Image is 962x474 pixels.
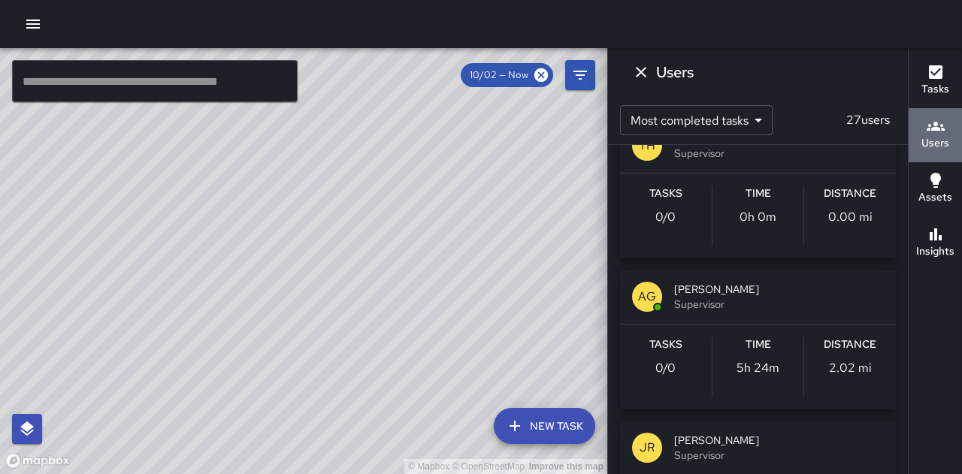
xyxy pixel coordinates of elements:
p: 0 / 0 [655,208,676,226]
p: AG [638,288,656,306]
p: 0 / 0 [655,359,676,377]
h6: Tasks [921,81,949,98]
h6: Users [656,60,694,84]
button: Users [909,108,962,162]
h6: Distance [824,186,876,202]
p: 27 users [840,111,896,129]
p: JR [640,439,655,457]
button: AG[PERSON_NAME]SupervisorTasks0/0Time5h 24mDistance2.02 mi [620,270,896,409]
button: Dismiss [626,57,656,87]
span: 10/02 — Now [461,68,537,83]
button: New Task [494,408,595,444]
span: Supervisor [674,146,884,161]
button: Assets [909,162,962,216]
p: 5h 24m [737,359,779,377]
span: Supervisor [674,297,884,312]
p: TH [639,137,655,155]
button: Insights [909,216,962,270]
h6: Time [746,186,771,202]
h6: Assets [918,189,952,206]
button: Tasks [909,54,962,108]
div: 10/02 — Now [461,63,553,87]
h6: Insights [916,243,954,260]
h6: Distance [824,337,876,353]
span: [PERSON_NAME] [674,433,884,448]
button: Filters [565,60,595,90]
div: Most completed tasks [620,105,773,135]
h6: Users [921,135,949,152]
h6: Tasks [649,186,682,202]
p: 2.02 mi [829,359,872,377]
h6: Tasks [649,337,682,353]
p: 0.00 mi [828,208,873,226]
span: [PERSON_NAME] [674,282,884,297]
p: 0h 0m [740,208,776,226]
span: Supervisor [674,448,884,463]
h6: Time [746,337,771,353]
button: TH[PERSON_NAME]SupervisorTasks0/0Time0h 0mDistance0.00 mi [620,119,896,258]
